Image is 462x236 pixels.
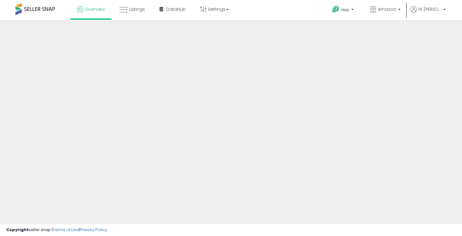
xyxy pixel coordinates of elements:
[53,227,79,233] a: Terms of Use
[6,227,29,233] strong: Copyright
[166,6,186,12] span: DataHub
[378,6,396,12] span: Amazon
[85,6,105,12] span: Overview
[80,227,107,233] a: Privacy Policy
[6,227,107,233] div: seller snap | |
[129,6,145,12] span: Listings
[410,6,446,20] a: Hi [PERSON_NAME]
[332,6,340,13] i: Get Help
[341,7,349,12] span: Help
[419,6,442,12] span: Hi [PERSON_NAME]
[327,1,360,20] a: Help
